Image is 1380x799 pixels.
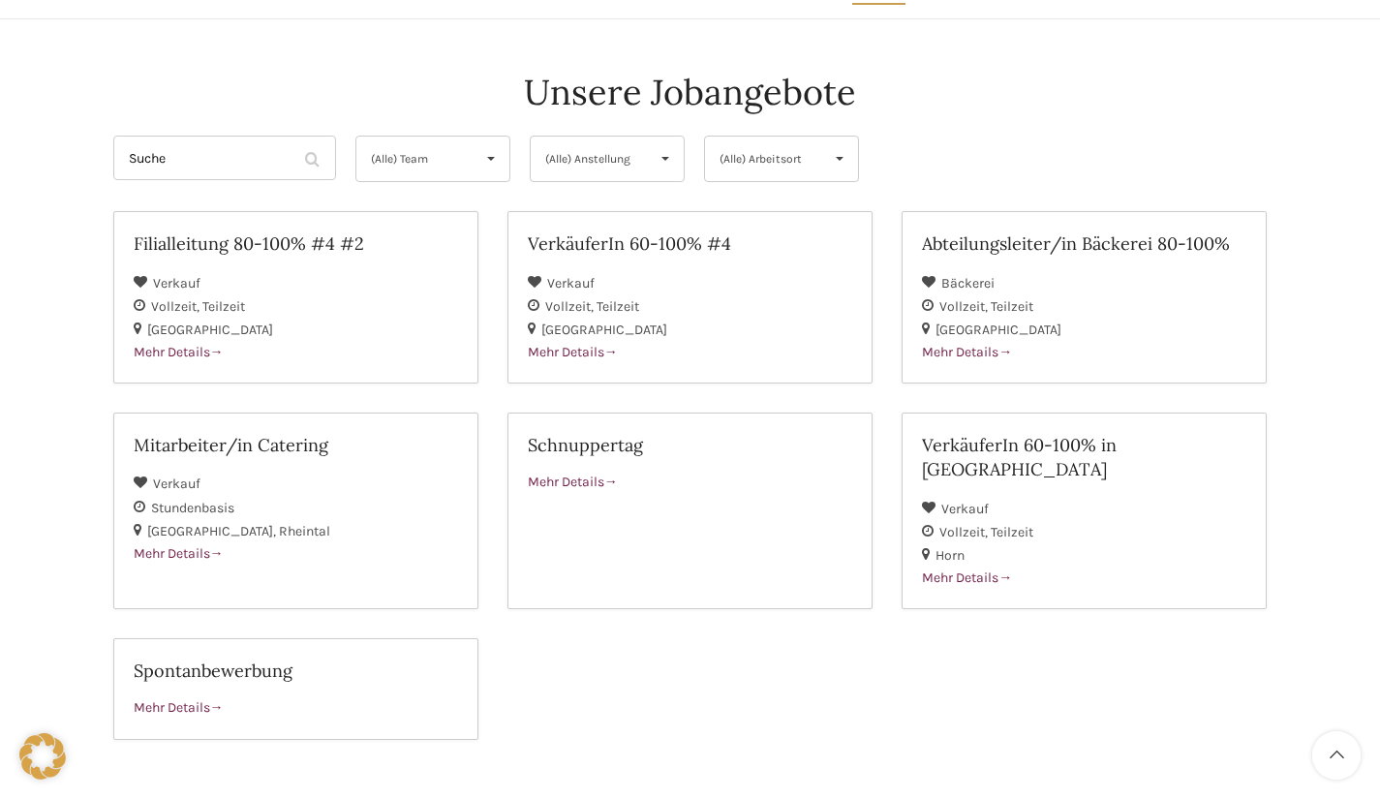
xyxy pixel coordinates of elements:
[134,231,458,256] h2: Filialleitung 80-100% #4 #2
[371,137,463,181] span: (Alle) Team
[939,524,991,540] span: Vollzeit
[821,137,858,181] span: ▾
[147,523,279,539] span: [GEOGRAPHIC_DATA]
[922,231,1246,256] h2: Abteilungsleiter/in Bäckerei 80-100%
[113,211,478,384] a: Filialleitung 80-100% #4 #2 Verkauf Vollzeit Teilzeit [GEOGRAPHIC_DATA] Mehr Details
[134,344,224,360] span: Mehr Details
[134,433,458,457] h2: Mitarbeiter/in Catering
[113,413,478,609] a: Mitarbeiter/in Catering Verkauf Stundenbasis [GEOGRAPHIC_DATA] Rheintal Mehr Details
[473,137,509,181] span: ▾
[528,474,618,490] span: Mehr Details
[151,298,202,315] span: Vollzeit
[922,344,1012,360] span: Mehr Details
[941,501,989,517] span: Verkauf
[720,137,812,181] span: (Alle) Arbeitsort
[528,231,852,256] h2: VerkäuferIn 60-100% #4
[524,68,856,116] h4: Unsere Jobangebote
[541,322,667,338] span: [GEOGRAPHIC_DATA]
[528,344,618,360] span: Mehr Details
[597,298,639,315] span: Teilzeit
[647,137,684,181] span: ▾
[147,322,273,338] span: [GEOGRAPHIC_DATA]
[939,298,991,315] span: Vollzeit
[151,500,234,516] span: Stundenbasis
[153,275,200,292] span: Verkauf
[134,545,224,562] span: Mehr Details
[113,638,478,740] a: Spontanbewerbung Mehr Details
[547,275,595,292] span: Verkauf
[935,322,1061,338] span: [GEOGRAPHIC_DATA]
[153,476,200,492] span: Verkauf
[279,523,330,539] span: Rheintal
[935,547,965,564] span: Horn
[902,413,1267,609] a: VerkäuferIn 60-100% in [GEOGRAPHIC_DATA] Verkauf Vollzeit Teilzeit Horn Mehr Details
[528,433,852,457] h2: Schnuppertag
[507,211,873,384] a: VerkäuferIn 60-100% #4 Verkauf Vollzeit Teilzeit [GEOGRAPHIC_DATA] Mehr Details
[134,659,458,683] h2: Spontanbewerbung
[902,211,1267,384] a: Abteilungsleiter/in Bäckerei 80-100% Bäckerei Vollzeit Teilzeit [GEOGRAPHIC_DATA] Mehr Details
[134,699,224,716] span: Mehr Details
[941,275,995,292] span: Bäckerei
[545,137,637,181] span: (Alle) Anstellung
[202,298,245,315] span: Teilzeit
[922,569,1012,586] span: Mehr Details
[991,298,1033,315] span: Teilzeit
[545,298,597,315] span: Vollzeit
[507,413,873,609] a: Schnuppertag Mehr Details
[113,136,336,180] input: Suche
[991,524,1033,540] span: Teilzeit
[1312,731,1361,780] a: Scroll to top button
[922,433,1246,481] h2: VerkäuferIn 60-100% in [GEOGRAPHIC_DATA]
